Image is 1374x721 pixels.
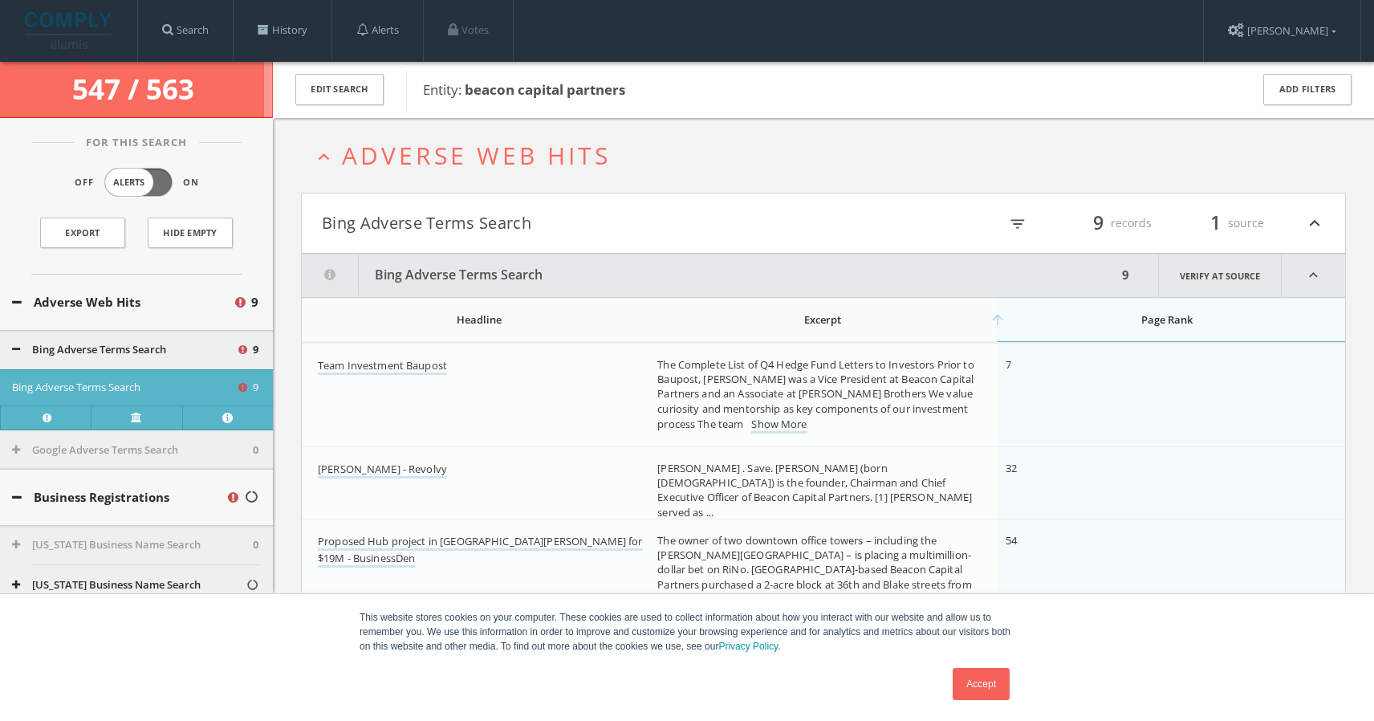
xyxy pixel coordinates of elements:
span: On [183,176,199,189]
span: The Complete List of Q4 Hedge Fund Letters to Investors Prior to Baupost, [PERSON_NAME] was a Vic... [657,357,974,431]
span: 9 [253,342,258,358]
span: For This Search [74,135,199,151]
a: Privacy Policy [718,641,778,652]
button: Adverse Web Hits [12,293,233,312]
a: Verify at source [1158,254,1282,297]
a: Team Investment Baupost [318,358,447,375]
span: Entity: [423,80,625,99]
button: Edit Search [295,74,384,105]
a: Export [40,218,125,248]
a: Show More [844,593,899,609]
a: Accept [953,668,1010,700]
button: Bing Adverse Terms Search [302,254,1117,297]
span: [PERSON_NAME] . Save. [PERSON_NAME] (born [DEMOGRAPHIC_DATA]) is the founder, Chairman and Chief ... [657,461,972,519]
img: illumis [25,12,115,49]
button: Bing Adverse Terms Search [322,210,823,237]
a: Verify at source [91,405,181,430]
div: 9 [1117,254,1134,297]
span: 54 [1006,533,1017,548]
a: Proposed Hub project in [GEOGRAPHIC_DATA][PERSON_NAME] for $19M - BusinessDen [318,534,643,568]
button: Bing Adverse Terms Search [12,342,236,358]
div: Headline [318,312,640,327]
button: Add Filters [1263,74,1352,105]
span: Off [75,176,94,189]
button: [US_STATE] Business Name Search [12,577,246,593]
span: 0 [253,442,258,458]
span: 32 [1006,461,1017,475]
button: expand_lessAdverse Web Hits [313,142,1346,169]
span: 9 [1086,209,1111,237]
a: Show More [751,417,807,434]
span: 1 [1203,209,1228,237]
b: beacon capital partners [465,80,625,99]
span: The owner of two downtown office towers – including the [PERSON_NAME][GEOGRAPHIC_DATA] – is placi... [657,533,971,607]
span: 9 [253,380,258,396]
p: This website stores cookies on your computer. These cookies are used to collect information about... [360,610,1014,654]
button: Google Adverse Terms Search [12,442,253,458]
button: [US_STATE] Business Name Search [12,537,253,553]
span: 7 [1006,357,1011,372]
i: expand_less [1282,254,1345,297]
div: Page Rank [1006,312,1329,327]
div: records [1055,210,1152,237]
div: Excerpt [657,312,987,327]
div: source [1168,210,1264,237]
i: expand_less [313,146,335,168]
span: 0 [253,537,258,553]
span: 9 [251,293,258,312]
span: 547 / 563 [72,70,201,108]
a: [PERSON_NAME] - Revolvy [318,462,447,479]
i: arrow_upward [990,312,1006,328]
button: Hide Empty [148,218,233,248]
i: expand_less [1304,210,1325,237]
button: Business Registrations [12,488,226,507]
span: Adverse Web Hits [342,139,611,172]
i: filter_list [1009,215,1026,233]
button: Bing Adverse Terms Search [12,380,236,396]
